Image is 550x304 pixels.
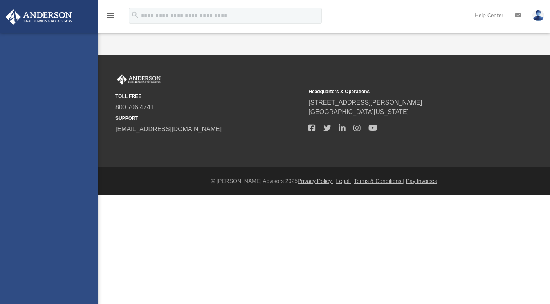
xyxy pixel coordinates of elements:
[532,10,544,21] img: User Pic
[406,178,437,184] a: Pay Invoices
[298,178,335,184] a: Privacy Policy |
[336,178,353,184] a: Legal |
[308,109,409,115] a: [GEOGRAPHIC_DATA][US_STATE]
[4,9,74,25] img: Anderson Advisors Platinum Portal
[98,177,550,185] div: © [PERSON_NAME] Advisors 2025
[115,74,162,85] img: Anderson Advisors Platinum Portal
[354,178,404,184] a: Terms & Conditions |
[106,11,115,20] i: menu
[308,88,496,95] small: Headquarters & Operations
[115,104,154,110] a: 800.706.4741
[131,11,139,19] i: search
[115,115,303,122] small: SUPPORT
[106,15,115,20] a: menu
[115,93,303,100] small: TOLL FREE
[308,99,422,106] a: [STREET_ADDRESS][PERSON_NAME]
[115,126,222,132] a: [EMAIL_ADDRESS][DOMAIN_NAME]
